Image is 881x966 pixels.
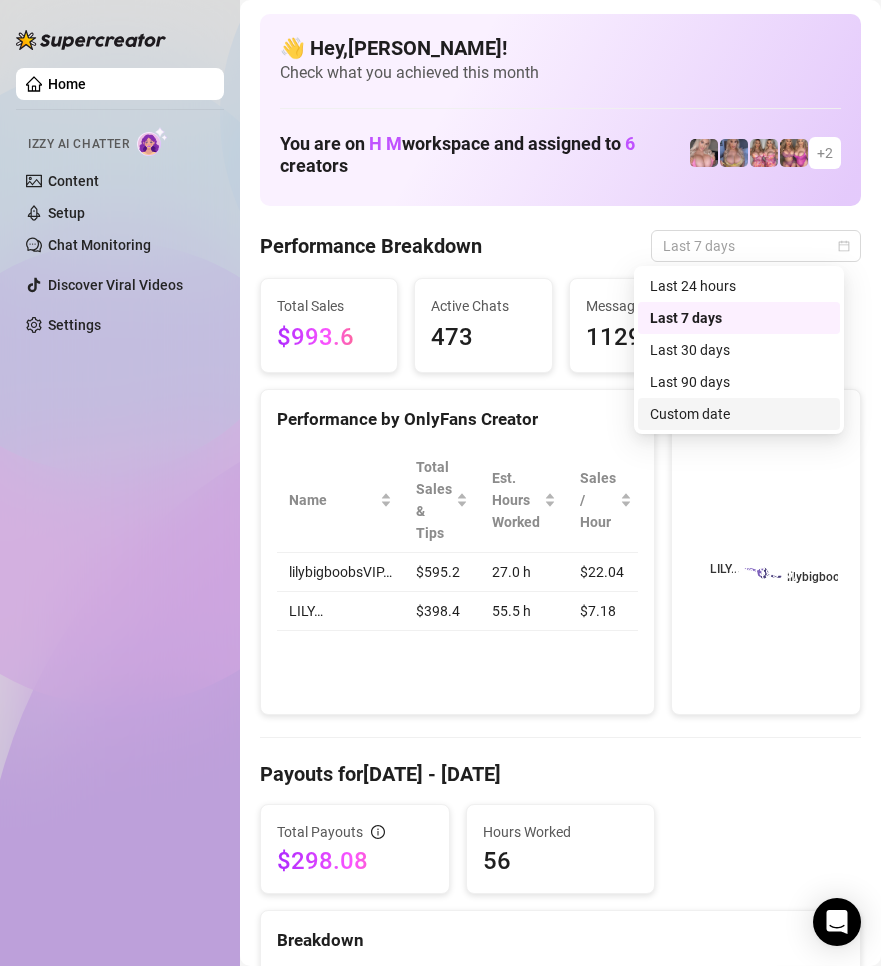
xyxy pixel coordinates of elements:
[277,406,638,433] div: Performance by OnlyFans Creator
[280,62,841,84] span: Check what you achieved this month
[650,371,828,393] div: Last 90 days
[638,270,840,302] div: Last 24 hours
[580,467,616,533] span: Sales / Hour
[650,307,828,329] div: Last 7 days
[369,133,402,154] span: H M
[492,467,540,533] div: Est. Hours Worked
[483,821,639,843] span: Hours Worked
[780,139,808,167] img: hotmomlove
[568,553,644,592] td: $22.04
[838,240,850,252] span: calendar
[48,76,86,92] a: Home
[650,275,828,297] div: Last 24 hours
[277,295,381,317] span: Total Sales
[277,821,363,843] span: Total Payouts
[48,173,99,189] a: Content
[137,127,168,156] img: AI Chatter
[260,760,861,788] h4: Payouts for [DATE] - [DATE]
[48,237,151,253] a: Chat Monitoring
[720,139,748,167] img: lilybigboobs
[638,334,840,366] div: Last 30 days
[277,448,404,553] th: Name
[48,205,85,221] a: Setup
[277,845,433,877] span: $298.08
[280,34,841,62] h4: 👋 Hey, [PERSON_NAME] !
[750,139,778,167] img: hotmomsvip
[416,456,452,544] span: Total Sales & Tips
[404,592,480,631] td: $398.4
[16,30,166,50] img: logo-BBDzfeDw.svg
[404,448,480,553] th: Total Sales & Tips
[690,139,718,167] img: lilybigboobvip
[280,133,689,177] h1: You are on workspace and assigned to creators
[260,232,482,260] h4: Performance Breakdown
[483,845,639,877] span: 56
[638,398,840,430] div: Custom date
[817,142,833,164] span: + 2
[568,448,644,553] th: Sales / Hour
[568,592,644,631] td: $7.18
[289,489,376,511] span: Name
[480,592,568,631] td: 55.5 h
[431,319,535,357] span: 473
[813,898,861,946] div: Open Intercom Messenger
[663,231,849,261] span: Last 7 days
[277,553,404,592] td: lilybigboobsVIP…
[28,135,129,154] span: Izzy AI Chatter
[431,295,535,317] span: Active Chats
[650,339,828,361] div: Last 30 days
[277,319,381,357] span: $993.6
[277,927,844,954] div: Breakdown
[480,553,568,592] td: 27.0 h
[371,825,385,839] span: info-circle
[586,319,690,357] span: 1129
[48,277,183,293] a: Discover Viral Videos
[638,366,840,398] div: Last 90 days
[625,133,635,154] span: 6
[404,553,480,592] td: $595.2
[586,295,690,317] span: Messages Sent
[788,570,850,584] text: lilybigboo...
[638,302,840,334] div: Last 7 days
[48,317,101,333] a: Settings
[710,562,739,576] text: LILY…
[650,403,828,425] div: Custom date
[277,592,404,631] td: LILY…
